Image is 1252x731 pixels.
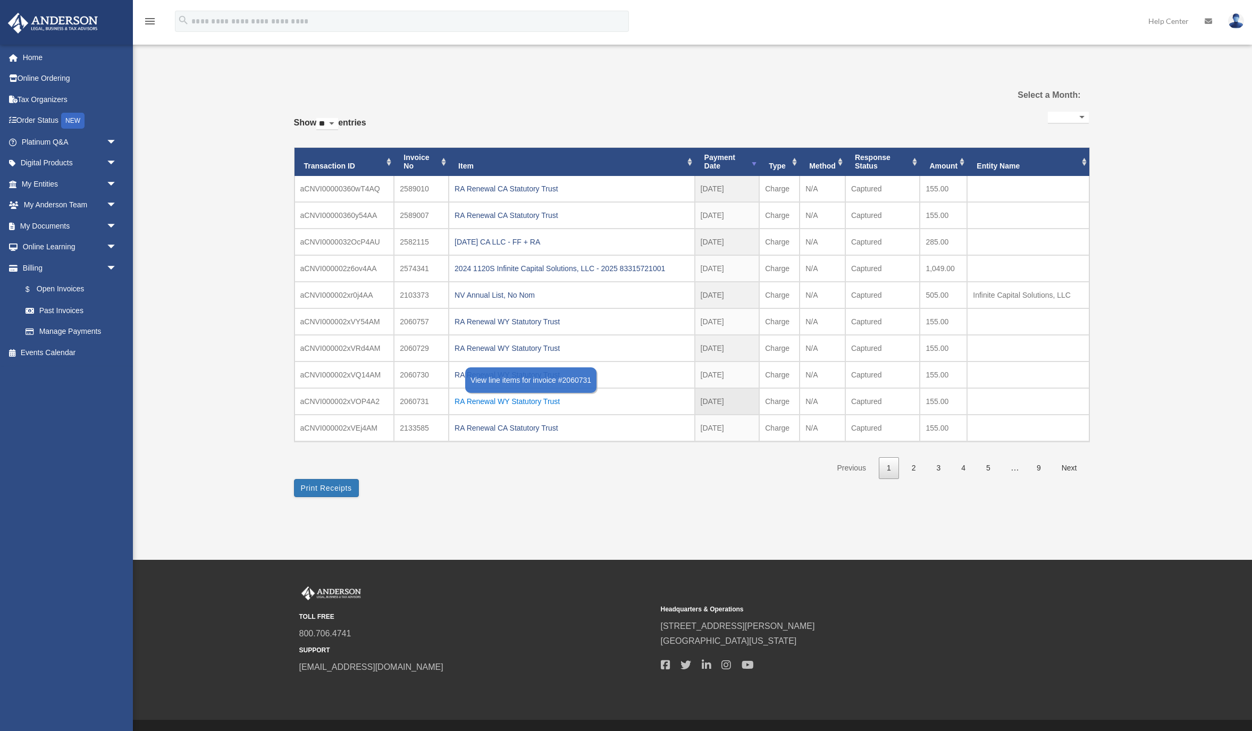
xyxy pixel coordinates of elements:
div: RA Renewal CA Statutory Trust [455,421,689,435]
th: Item: activate to sort column ascending [449,148,695,177]
td: Captured [845,335,920,362]
img: Anderson Advisors Platinum Portal [299,586,363,600]
div: RA Renewal CA Statutory Trust [455,181,689,196]
td: 2133585 [394,415,449,441]
td: N/A [800,202,845,229]
span: $ [31,283,37,296]
td: 2589007 [394,202,449,229]
a: My Anderson Teamarrow_drop_down [7,195,133,216]
td: [DATE] [695,282,760,308]
div: NEW [61,113,85,129]
td: 2060730 [394,362,449,388]
td: N/A [800,308,845,335]
a: $Open Invoices [15,279,133,300]
td: N/A [800,282,845,308]
a: Order StatusNEW [7,110,133,132]
span: arrow_drop_down [106,195,128,216]
a: 1 [879,457,899,479]
td: 2060757 [394,308,449,335]
td: Infinite Capital Solutions, LLC [967,282,1089,308]
span: … [1002,463,1028,472]
td: Charge [759,388,800,415]
a: menu [144,19,156,28]
button: Print Receipts [294,479,359,497]
th: Response Status: activate to sort column ascending [845,148,920,177]
td: N/A [800,335,845,362]
td: Captured [845,282,920,308]
td: [DATE] [695,415,760,441]
td: Charge [759,362,800,388]
td: aCNVI0000032OcP4AU [295,229,394,255]
td: aCNVI000002xVRd4AM [295,335,394,362]
th: Type: activate to sort column ascending [759,148,800,177]
a: Digital Productsarrow_drop_down [7,153,133,174]
div: RA Renewal WY Statutory Trust [455,314,689,329]
a: Platinum Q&Aarrow_drop_down [7,131,133,153]
a: Online Ordering [7,68,133,89]
a: My Entitiesarrow_drop_down [7,173,133,195]
div: RA Renewal WY Statutory Trust [455,367,689,382]
th: Method: activate to sort column ascending [800,148,845,177]
a: Next [1054,457,1085,479]
i: search [178,14,189,26]
a: Billingarrow_drop_down [7,257,133,279]
a: Previous [829,457,873,479]
th: Payment Date: activate to sort column ascending [695,148,760,177]
td: Captured [845,255,920,282]
td: N/A [800,229,845,255]
td: Charge [759,415,800,441]
a: 2 [904,457,924,479]
td: Charge [759,229,800,255]
a: Events Calendar [7,342,133,363]
a: My Documentsarrow_drop_down [7,215,133,237]
div: RA Renewal WY Statutory Trust [455,394,689,409]
a: Manage Payments [15,321,133,342]
td: [DATE] [695,176,760,202]
td: N/A [800,176,845,202]
td: Captured [845,229,920,255]
td: 2103373 [394,282,449,308]
td: [DATE] [695,335,760,362]
span: arrow_drop_down [106,215,128,237]
img: User Pic [1228,13,1244,29]
td: aCNVI000002xVY54AM [295,308,394,335]
div: [DATE] CA LLC - FF + RA [455,234,689,249]
td: 505.00 [920,282,967,308]
span: arrow_drop_down [106,153,128,174]
a: 5 [978,457,998,479]
td: 1,049.00 [920,255,967,282]
td: aCNVI000002xVEj4AM [295,415,394,441]
td: [DATE] [695,308,760,335]
a: Past Invoices [15,300,128,321]
td: 2582115 [394,229,449,255]
td: 155.00 [920,176,967,202]
a: Tax Organizers [7,89,133,110]
td: 155.00 [920,415,967,441]
th: Invoice No: activate to sort column ascending [394,148,449,177]
td: aCNVI00000360y54AA [295,202,394,229]
div: RA Renewal WY Statutory Trust [455,341,689,356]
td: aCNVI000002xr0j4AA [295,282,394,308]
td: aCNVI000002xVQ14AM [295,362,394,388]
a: [GEOGRAPHIC_DATA][US_STATE] [661,636,797,645]
td: [DATE] [695,229,760,255]
td: Captured [845,308,920,335]
th: Entity Name: activate to sort column ascending [967,148,1089,177]
a: Home [7,47,133,68]
td: 155.00 [920,388,967,415]
label: Show entries [294,115,366,141]
td: aCNVI000002xVOP4A2 [295,388,394,415]
a: 4 [953,457,973,479]
small: SUPPORT [299,645,653,656]
th: Amount: activate to sort column ascending [920,148,967,177]
label: Select a Month: [964,88,1080,103]
td: [DATE] [695,255,760,282]
span: arrow_drop_down [106,131,128,153]
a: Online Learningarrow_drop_down [7,237,133,258]
div: RA Renewal CA Statutory Trust [455,208,689,223]
td: Charge [759,176,800,202]
td: N/A [800,255,845,282]
div: 2024 1120S Infinite Capital Solutions, LLC - 2025 83315721001 [455,261,689,276]
td: 2589010 [394,176,449,202]
td: Captured [845,415,920,441]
